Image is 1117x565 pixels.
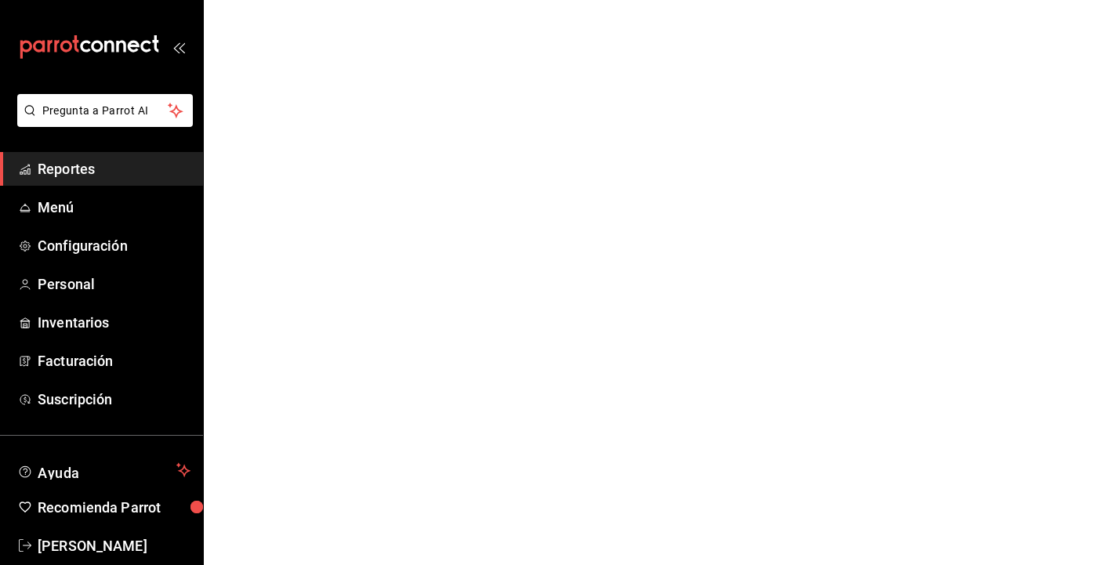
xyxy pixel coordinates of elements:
span: Recomienda Parrot [38,497,190,518]
span: Configuración [38,235,190,256]
span: Facturación [38,350,190,371]
span: Pregunta a Parrot AI [42,103,169,119]
a: Pregunta a Parrot AI [11,114,193,130]
span: Suscripción [38,389,190,410]
button: Pregunta a Parrot AI [17,94,193,127]
span: Ayuda [38,461,170,480]
span: [PERSON_NAME] [38,535,190,556]
button: open_drawer_menu [172,41,185,53]
span: Personal [38,273,190,295]
span: Inventarios [38,312,190,333]
span: Reportes [38,158,190,179]
span: Menú [38,197,190,218]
